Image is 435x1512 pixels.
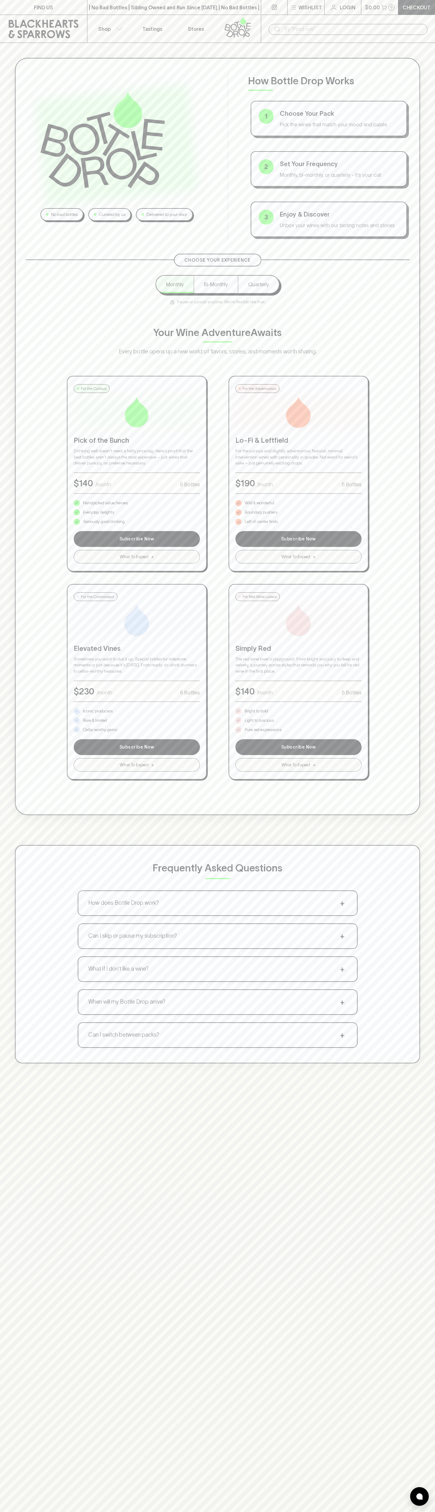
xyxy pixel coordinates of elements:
[88,998,165,1006] p: When will my Bottle Drop arrive?
[131,15,174,43] a: Tastings
[403,4,431,11] p: Checkout
[156,276,194,293] button: Monthly
[235,435,362,446] p: Lo-Fi & Leftfield
[97,689,112,696] p: /month
[280,210,399,219] p: Enjoy & Discover
[87,15,131,43] button: Shop
[74,643,200,654] p: Elevated Vines
[342,481,362,488] p: 6 Bottles
[390,6,393,9] p: 0
[88,965,149,973] p: What if I don't like a wine?
[184,257,251,264] p: Choose Your Experience
[245,519,278,525] p: Left of center finds
[74,550,200,563] button: What To Expect+
[251,327,282,338] span: Awaits
[121,397,152,428] img: Pick of the Bunch
[78,924,357,948] button: Can I skip or pause my subscription?+
[243,386,276,391] p: For the Adventurous
[342,689,362,696] p: 6 Bottles
[83,500,128,506] p: Handpicked value heroes
[235,448,362,466] p: For the curious and slightly adventurous. Natural, minimal intervention wines with personality in...
[245,727,281,733] p: Pure red expressions
[180,481,200,488] p: 6 Bottles
[245,708,268,714] p: Bright to bold
[74,477,93,490] p: $ 140
[280,159,399,169] p: Set Your Frequency
[259,159,274,174] div: 2
[151,553,154,560] span: +
[283,397,314,428] img: Lo-Fi & Leftfield
[235,531,362,547] button: Subscribe Now
[83,519,125,525] p: Seriously good drinking
[74,758,200,772] button: What To Expect+
[235,643,362,654] p: Simply Red
[235,656,362,674] p: The red wine lover's playground. From bright and juicy to deep and velvety, a journey across styl...
[180,689,200,696] p: 6 Bottles
[235,550,362,563] button: What To Expect+
[259,210,274,225] div: 3
[259,109,274,124] div: 1
[78,1023,357,1047] button: Can I switch between packs?+
[248,73,410,88] p: How Bottle Drop Works
[174,15,218,43] a: Stores
[313,762,316,768] span: +
[120,762,149,768] span: What To Expect
[280,222,399,229] p: Unbox your wines with our tasting notes and stories
[146,211,187,218] p: Delivered to your door
[238,276,279,293] button: Quarterly
[121,605,152,636] img: Elevated Vines
[151,762,154,768] span: +
[88,899,159,907] p: How does Bottle Drop work?
[81,594,114,600] p: For the Connoisseur
[88,932,177,940] p: Can I skip or pause my subscription?
[40,92,165,188] img: Bottle Drop
[120,553,149,560] span: What To Expect
[142,25,162,33] p: Tastings
[280,171,399,179] p: Monthly, bi-monthly, or quarterly - it's your call
[95,481,111,488] p: /month
[298,4,322,11] p: Wishlist
[153,325,282,340] p: Your Wine Adventure
[281,553,310,560] span: What To Expect
[194,276,238,293] button: Bi-Monthly
[99,211,125,218] p: Curated by us
[93,348,342,356] p: Every bottle opens up a new world of flavors, stories, and moments worth sharing.
[338,898,347,908] span: +
[78,957,357,981] button: What if I don't like a wine?+
[313,553,316,560] span: +
[78,990,357,1014] button: When will my Bottle Drop arrive?+
[51,211,78,218] p: No bad bottles
[74,435,200,446] p: Pick of the Bunch
[257,481,273,488] p: /month
[153,861,282,875] p: Frequently Asked Questions
[170,299,266,305] p: Pause or cancel anytime. We're flexible like that.
[257,689,273,696] p: /month
[235,739,362,755] button: Subscribe Now
[74,448,200,466] p: Drinking well doesn't need a hefty price tag. Here's proof that the best bottles aren't always th...
[83,717,107,724] p: Rare & limited
[284,24,423,34] input: Try "Pinot noir"
[338,1030,347,1040] span: +
[235,477,255,490] p: $ 190
[338,964,347,974] span: +
[74,739,200,755] button: Subscribe Now
[98,25,111,33] p: Shop
[74,685,94,698] p: $ 230
[281,762,310,768] span: What To Expect
[81,386,106,391] p: For the Curious
[34,4,53,11] p: FIND US
[245,509,277,516] p: Boundary pushers
[235,685,255,698] p: $ 140
[416,1493,423,1500] img: bubble-icon
[338,931,347,941] span: +
[83,727,117,733] p: Cellar worthy gems
[365,4,380,11] p: $0.00
[338,997,347,1007] span: +
[188,25,204,33] p: Stores
[340,4,355,11] p: Login
[74,531,200,547] button: Subscribe Now
[235,758,362,772] button: What To Expect+
[280,109,399,118] p: Choose Your Pack
[83,509,114,516] p: Everyday delights
[245,500,274,506] p: Wild & wonderful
